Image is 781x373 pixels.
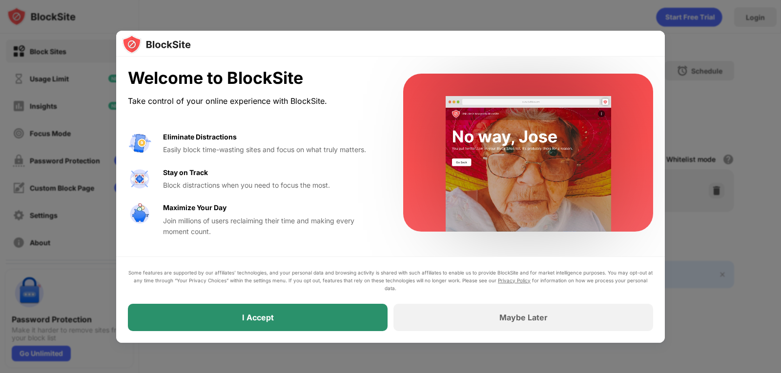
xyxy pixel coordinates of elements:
div: Take control of your online experience with BlockSite. [128,94,380,108]
a: Privacy Policy [498,277,531,283]
div: I Accept [242,313,274,322]
div: Easily block time-wasting sites and focus on what truly matters. [163,144,380,155]
div: Stay on Track [163,167,208,178]
div: Welcome to BlockSite [128,68,380,88]
div: Eliminate Distractions [163,132,237,142]
div: Maybe Later [499,313,548,322]
div: Block distractions when you need to focus the most. [163,180,380,191]
div: Join millions of users reclaiming their time and making every moment count. [163,216,380,237]
div: Maximize Your Day [163,202,226,213]
img: value-focus.svg [128,167,151,191]
div: Some features are supported by our affiliates’ technologies, and your personal data and browsing ... [128,269,653,292]
img: logo-blocksite.svg [122,35,191,54]
img: value-safe-time.svg [128,202,151,226]
img: value-avoid-distractions.svg [128,132,151,155]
